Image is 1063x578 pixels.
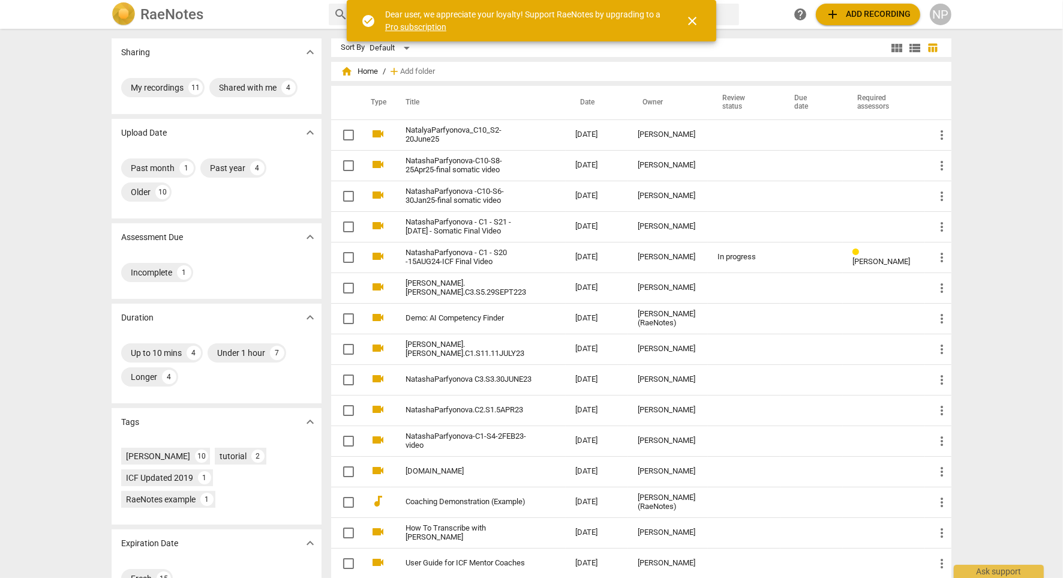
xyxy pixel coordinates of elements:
[371,280,385,294] span: videocam
[270,346,284,360] div: 7
[126,472,193,484] div: ICF Updated 2019
[250,161,265,175] div: 4
[179,161,194,175] div: 1
[566,119,628,150] td: [DATE]
[301,413,319,431] button: Show more
[852,257,910,266] span: [PERSON_NAME]
[717,253,771,262] div: In progress
[341,65,353,77] span: home
[930,4,951,25] button: NP
[638,467,698,476] div: [PERSON_NAME]
[825,7,840,22] span: add
[126,450,190,462] div: [PERSON_NAME]
[177,265,191,280] div: 1
[789,4,811,25] a: Help
[361,86,391,119] th: Type
[121,537,178,550] p: Expiration Date
[198,471,211,484] div: 1
[121,416,139,429] p: Tags
[371,525,385,539] span: videocam
[406,126,532,144] a: NatalyaParfyonova_C10_S2-20June25
[935,250,949,265] span: more_vert
[638,436,698,445] div: [PERSON_NAME]
[385,8,663,33] div: Dear user, we appreciate your loyalty! Support RaeNotes by upgrading to a
[301,124,319,142] button: Show more
[251,450,265,463] div: 2
[406,432,532,450] a: NatashaParfyonova-C1-S4-2FEB23-video
[638,253,698,262] div: [PERSON_NAME]
[371,402,385,417] span: videocam
[678,7,707,35] button: Close
[406,248,532,266] a: NatashaParfyonova - C1 - S20 -15AUG24-ICF Final Video
[566,456,628,487] td: [DATE]
[935,128,949,142] span: more_vert
[341,43,365,52] div: Sort By
[131,266,172,278] div: Incomplete
[935,556,949,571] span: more_vert
[303,45,317,59] span: expand_more
[371,157,385,172] span: videocam
[638,559,698,568] div: [PERSON_NAME]
[935,373,949,387] span: more_vert
[131,186,151,198] div: Older
[371,310,385,325] span: videocam
[927,42,939,53] span: table_chart
[400,67,435,76] span: Add folder
[935,342,949,357] span: more_vert
[890,41,904,55] span: view_module
[638,310,698,328] div: [PERSON_NAME] (RaeNotes)
[301,228,319,246] button: Show more
[370,38,414,58] div: Default
[628,86,708,119] th: Owner
[155,185,170,199] div: 10
[566,426,628,456] td: [DATE]
[131,347,182,359] div: Up to 10 mins
[935,465,949,479] span: more_vert
[371,463,385,478] span: videocam
[301,43,319,61] button: Show more
[935,189,949,203] span: more_vert
[793,7,807,22] span: help
[303,415,317,429] span: expand_more
[121,46,150,59] p: Sharing
[126,493,196,505] div: RaeNotes example
[406,467,532,476] a: [DOMAIN_NAME]
[908,41,922,55] span: view_list
[187,346,201,360] div: 4
[406,279,532,297] a: [PERSON_NAME].[PERSON_NAME].C3.S5.29SEPT223
[131,162,175,174] div: Past month
[371,218,385,233] span: videocam
[935,281,949,295] span: more_vert
[385,22,446,32] a: Pro subscription
[852,248,864,257] span: Review status: in progress
[361,14,376,28] span: check_circle
[219,82,277,94] div: Shared with me
[935,526,949,540] span: more_vert
[406,218,532,236] a: NatashaParfyonova - C1 - S21 - [DATE] - Somatic Final Video
[303,125,317,140] span: expand_more
[383,67,386,76] span: /
[924,39,942,57] button: Table view
[566,334,628,364] td: [DATE]
[638,283,698,292] div: [PERSON_NAME]
[195,450,208,463] div: 10
[638,493,698,511] div: [PERSON_NAME] (RaeNotes)
[566,150,628,181] td: [DATE]
[566,181,628,211] td: [DATE]
[121,127,167,139] p: Upload Date
[935,434,949,448] span: more_vert
[188,80,203,95] div: 11
[371,188,385,202] span: videocam
[638,406,698,415] div: [PERSON_NAME]
[935,495,949,510] span: more_vert
[371,249,385,263] span: videocam
[888,39,906,57] button: Tile view
[303,310,317,325] span: expand_more
[566,487,628,517] td: [DATE]
[112,2,136,26] img: Logo
[566,303,628,334] td: [DATE]
[954,565,1044,578] div: Ask support
[566,242,628,272] td: [DATE]
[391,86,566,119] th: Title
[303,536,317,550] span: expand_more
